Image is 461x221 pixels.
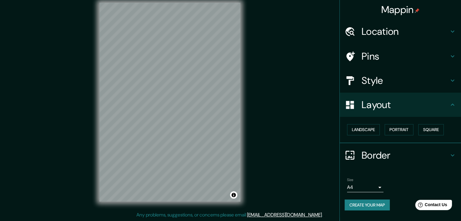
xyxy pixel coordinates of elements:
[362,50,449,62] h4: Pins
[345,200,390,211] button: Create your map
[340,143,461,167] div: Border
[99,3,240,202] canvas: Map
[362,99,449,111] h4: Layout
[362,74,449,87] h4: Style
[407,197,454,214] iframe: Help widget launcher
[230,191,237,199] button: Toggle attribution
[362,149,449,161] h4: Border
[385,124,413,135] button: Portrait
[347,177,353,182] label: Size
[415,8,419,13] img: pin-icon.png
[340,19,461,44] div: Location
[347,183,383,192] div: A4
[347,124,380,135] button: Landscape
[247,212,322,218] a: [EMAIL_ADDRESS][DOMAIN_NAME]
[381,4,420,16] h4: Mappin
[340,93,461,117] div: Layout
[340,44,461,68] div: Pins
[362,25,449,38] h4: Location
[136,211,323,219] p: Any problems, suggestions, or concerns please email .
[324,211,325,219] div: .
[418,124,444,135] button: Square
[340,68,461,93] div: Style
